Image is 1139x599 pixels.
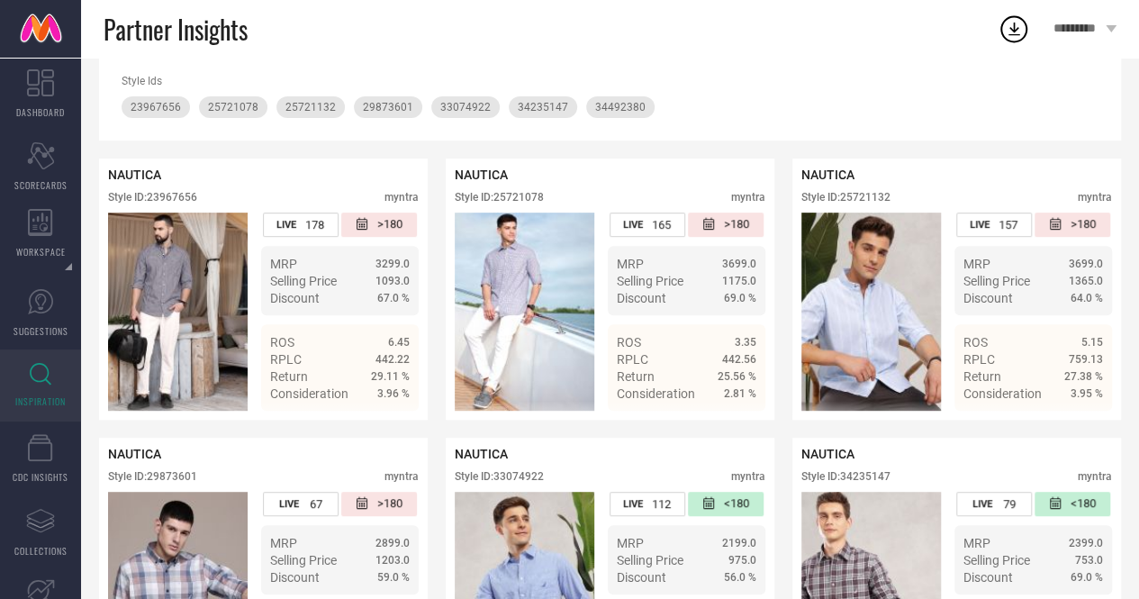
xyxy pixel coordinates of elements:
[270,536,297,550] span: MRP
[724,496,749,512] span: <180
[1035,492,1110,516] div: Number of days since the style was first listed on the platform
[263,492,339,516] div: Number of days the style has been live on the platform
[375,258,410,270] span: 3299.0
[1081,336,1103,349] span: 5.15
[377,571,410,584] span: 59.0 %
[801,213,941,411] div: Click to view image
[270,570,320,585] span: Discount
[724,571,756,584] span: 56.0 %
[731,191,765,204] div: myntra
[270,553,337,567] span: Selling Price
[801,447,854,461] span: NAUTICA
[617,386,695,401] span: Consideration
[455,470,544,483] div: Style ID: 33074922
[722,258,756,270] span: 3699.0
[13,470,68,484] span: CDC INSIGHTS
[375,537,410,549] span: 2899.0
[388,336,410,349] span: 6.45
[1071,387,1103,400] span: 3.95 %
[956,492,1032,516] div: Number of days the style has been live on the platform
[963,335,988,349] span: ROS
[377,496,402,512] span: >180
[108,213,248,411] div: Click to view image
[1078,191,1112,204] div: myntra
[455,213,594,411] img: Style preview image
[455,168,508,182] span: NAUTICA
[1071,571,1103,584] span: 69.0 %
[377,387,410,400] span: 3.96 %
[375,554,410,567] span: 1203.0
[963,553,1030,567] span: Selling Price
[108,191,197,204] div: Style ID: 23967656
[122,75,1098,87] div: Style Ids
[384,470,419,483] div: myntra
[131,101,181,113] span: 23967656
[270,386,348,401] span: Consideration
[270,274,337,288] span: Selling Price
[963,570,1013,585] span: Discount
[963,386,1042,401] span: Consideration
[279,498,299,510] span: LIVE
[363,101,413,113] span: 29873601
[369,419,410,433] span: Details
[14,178,68,192] span: SCORECARDS
[1062,419,1103,433] span: Details
[617,536,644,550] span: MRP
[722,537,756,549] span: 2199.0
[998,13,1030,45] div: Open download list
[617,352,648,367] span: RPLC
[341,213,417,237] div: Number of days since the style was first listed on the platform
[1003,497,1016,511] span: 79
[963,274,1030,288] span: Selling Price
[623,219,643,231] span: LIVE
[801,191,890,204] div: Style ID: 25721132
[716,419,756,433] span: Details
[963,369,1001,384] span: Return
[1044,419,1103,433] a: Details
[1069,275,1103,287] span: 1365.0
[108,213,248,411] img: Style preview image
[724,292,756,304] span: 69.0 %
[371,370,410,383] span: 29.11 %
[440,101,491,113] span: 33074922
[595,101,646,113] span: 34492380
[735,336,756,349] span: 3.35
[617,369,655,384] span: Return
[956,213,1032,237] div: Number of days the style has been live on the platform
[801,470,890,483] div: Style ID: 34235147
[728,554,756,567] span: 975.0
[963,291,1013,305] span: Discount
[351,419,410,433] a: Details
[384,191,419,204] div: myntra
[617,553,683,567] span: Selling Price
[1071,496,1096,512] span: <180
[310,497,322,511] span: 67
[722,353,756,366] span: 442.56
[377,292,410,304] span: 67.0 %
[1069,537,1103,549] span: 2399.0
[963,352,995,367] span: RPLC
[455,213,594,411] div: Click to view image
[617,335,641,349] span: ROS
[1071,292,1103,304] span: 64.0 %
[16,105,65,119] span: DASHBOARD
[270,369,308,384] span: Return
[108,470,197,483] div: Style ID: 29873601
[1035,213,1110,237] div: Number of days since the style was first listed on the platform
[104,11,248,48] span: Partner Insights
[270,257,297,271] span: MRP
[724,387,756,400] span: 2.81 %
[1069,353,1103,366] span: 759.13
[14,324,68,338] span: SUGGESTIONS
[15,395,66,408] span: INSPIRATION
[801,168,854,182] span: NAUTICA
[718,370,756,383] span: 25.56 %
[276,219,296,231] span: LIVE
[610,492,685,516] div: Number of days the style has been live on the platform
[305,218,324,231] span: 178
[14,544,68,558] span: COLLECTIONS
[270,291,320,305] span: Discount
[688,213,764,237] div: Number of days since the style was first listed on the platform
[270,335,294,349] span: ROS
[108,447,161,461] span: NAUTICA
